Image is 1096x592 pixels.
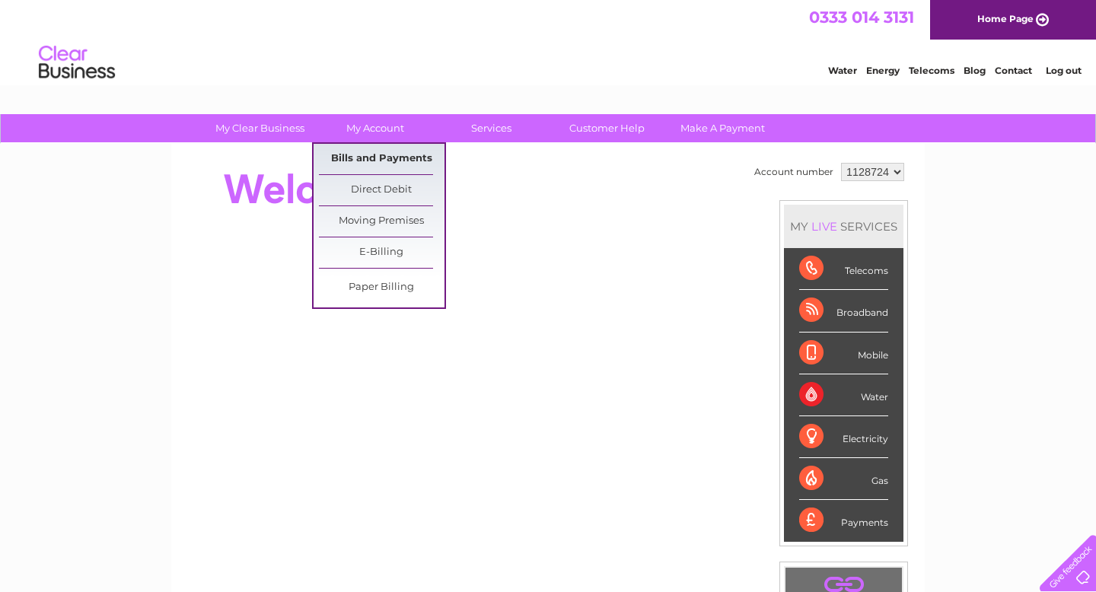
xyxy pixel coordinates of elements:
[799,374,888,416] div: Water
[544,114,670,142] a: Customer Help
[799,500,888,541] div: Payments
[750,159,837,185] td: Account number
[319,175,444,205] a: Direct Debit
[660,114,785,142] a: Make A Payment
[799,333,888,374] div: Mobile
[799,458,888,500] div: Gas
[319,237,444,268] a: E-Billing
[808,219,840,234] div: LIVE
[313,114,438,142] a: My Account
[38,40,116,86] img: logo.png
[809,8,914,27] a: 0333 014 3131
[784,205,903,248] div: MY SERVICES
[190,8,909,74] div: Clear Business is a trading name of Verastar Limited (registered in [GEOGRAPHIC_DATA] No. 3667643...
[1046,65,1082,76] a: Log out
[799,248,888,290] div: Telecoms
[909,65,954,76] a: Telecoms
[866,65,900,76] a: Energy
[799,416,888,458] div: Electricity
[995,65,1032,76] a: Contact
[197,114,323,142] a: My Clear Business
[799,290,888,332] div: Broadband
[828,65,857,76] a: Water
[964,65,986,76] a: Blog
[319,144,444,174] a: Bills and Payments
[319,206,444,237] a: Moving Premises
[319,272,444,303] a: Paper Billing
[429,114,554,142] a: Services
